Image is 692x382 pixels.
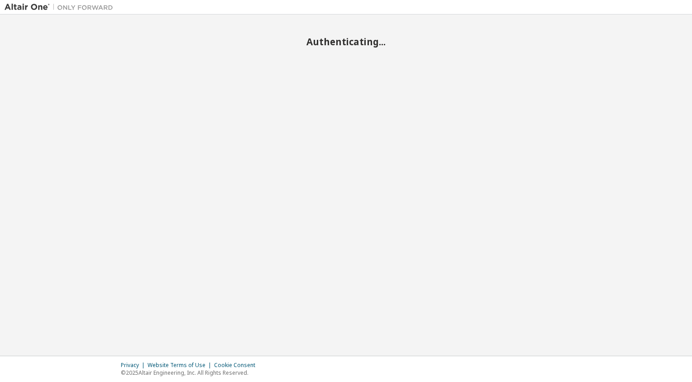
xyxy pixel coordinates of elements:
[148,362,214,369] div: Website Terms of Use
[5,3,118,12] img: Altair One
[121,369,261,377] p: © 2025 Altair Engineering, Inc. All Rights Reserved.
[214,362,261,369] div: Cookie Consent
[5,36,687,48] h2: Authenticating...
[121,362,148,369] div: Privacy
